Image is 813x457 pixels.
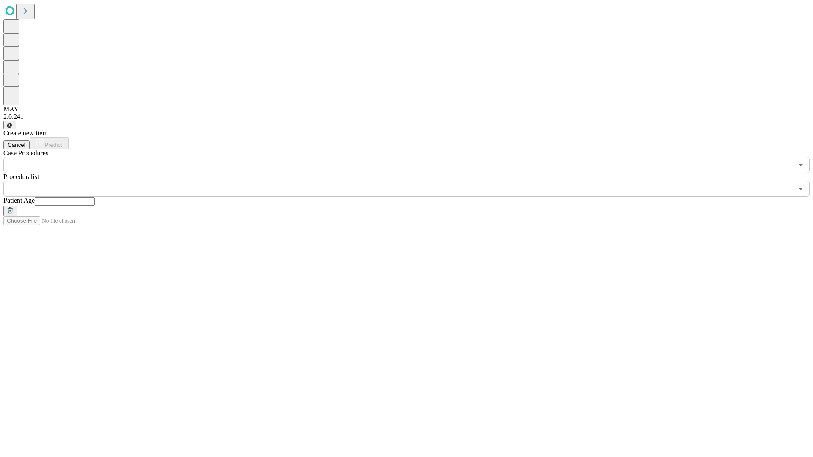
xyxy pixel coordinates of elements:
[3,129,48,137] span: Create new item
[30,137,69,149] button: Predict
[7,122,13,128] span: @
[8,142,25,148] span: Cancel
[3,140,30,149] button: Cancel
[3,121,16,129] button: @
[3,197,35,204] span: Patient Age
[795,183,807,195] button: Open
[3,105,810,113] div: MAY
[3,149,48,157] span: Scheduled Procedure
[795,159,807,171] button: Open
[3,113,810,121] div: 2.0.241
[3,173,39,180] span: Proceduralist
[44,142,62,148] span: Predict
